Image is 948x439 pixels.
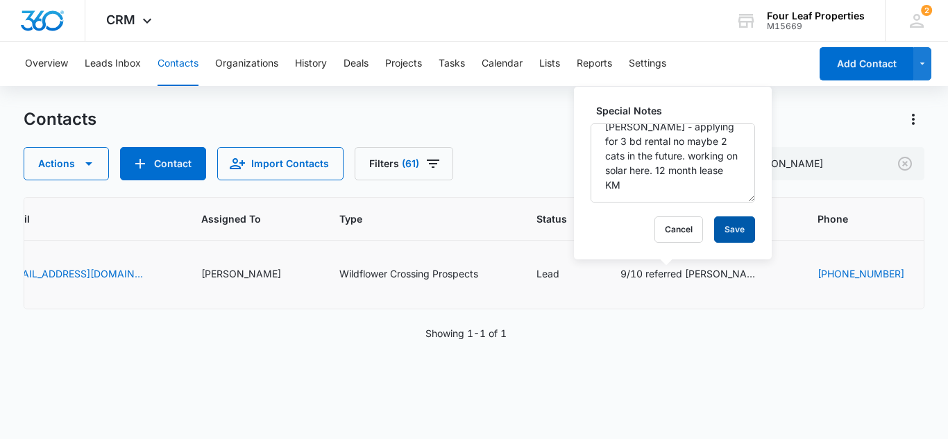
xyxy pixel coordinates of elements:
div: Type - Wildflower Crossing Prospects - Select to Edit Field [339,266,503,283]
button: Overview [25,42,68,86]
button: Organizations [215,42,278,86]
div: notifications count [921,5,932,16]
div: Status - Lead - Select to Edit Field [536,266,584,283]
button: Deals [344,42,369,86]
div: Email - abelgonzalez0503@gmail.com - Select to Edit Field [4,266,168,283]
button: Contacts [158,42,198,86]
input: Search Contacts [708,147,924,180]
button: Leads Inbox [85,42,141,86]
h1: Contacts [24,109,96,130]
span: Phone [818,212,909,226]
div: Assigned To - Kelly Mursch - Select to Edit Field [201,266,306,283]
button: Actions [24,147,109,180]
button: Calendar [482,42,523,86]
button: Actions [902,108,924,130]
span: (61) [402,159,419,169]
div: Special Notes - 9/10 referred camilo avolos - applying for 3 bd rental no maybe 2 cats in the fut... [620,266,784,283]
button: Add Contact [120,147,206,180]
div: Lead [536,266,559,281]
a: [EMAIL_ADDRESS][DOMAIN_NAME] [4,266,143,281]
button: Settings [629,42,666,86]
button: Import Contacts [217,147,344,180]
button: Filters [355,147,453,180]
div: [PERSON_NAME] [201,266,281,281]
button: Add Contact [820,47,913,80]
div: account name [767,10,865,21]
button: Projects [385,42,422,86]
p: Showing 1-1 of 1 [425,326,507,341]
div: Wildflower Crossing Prospects [339,266,478,281]
div: 9/10 referred [PERSON_NAME] - applying for 3 bd rental no maybe 2 cats in the future. working on ... [620,266,759,281]
button: History [295,42,327,86]
span: Email [4,212,148,226]
span: Type [339,212,483,226]
button: Tasks [439,42,465,86]
textarea: 9/10 referred [PERSON_NAME] - applying for 3 bd rental no maybe 2 cats in the future. working on ... [591,123,755,203]
span: CRM [106,12,135,27]
span: Assigned To [201,212,286,226]
a: [PHONE_NUMBER] [818,266,904,281]
div: account id [767,21,865,31]
button: Save [714,216,755,243]
button: Clear [894,153,916,175]
span: Status [536,212,567,226]
button: Lists [539,42,560,86]
button: Reports [577,42,612,86]
span: 2 [921,5,932,16]
button: Cancel [654,216,703,243]
label: Special Notes [596,103,761,118]
div: Phone - (951) 897-0412 - Select to Edit Field [818,266,929,283]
